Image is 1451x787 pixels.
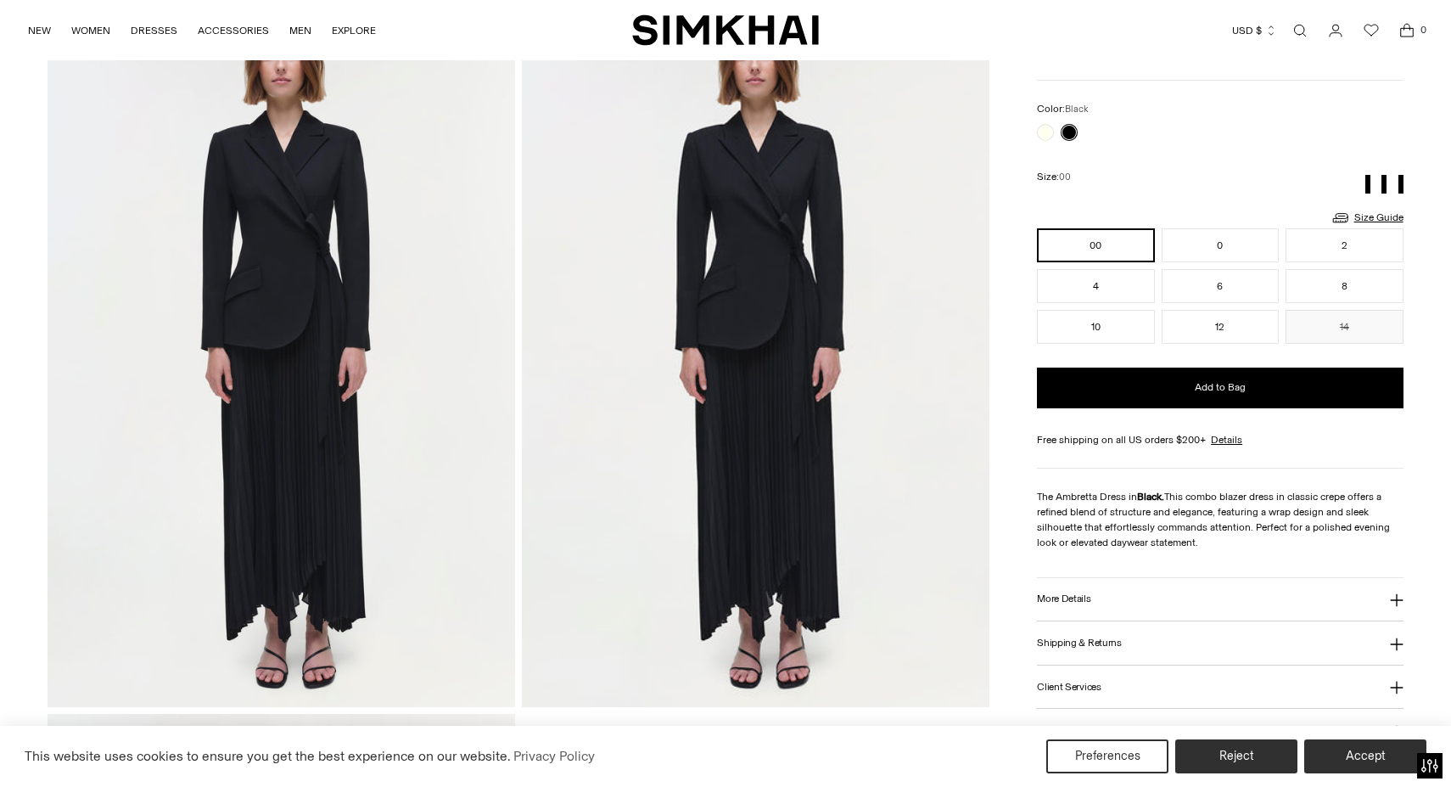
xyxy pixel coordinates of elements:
button: 2 [1286,228,1403,262]
button: 8 [1286,269,1403,303]
label: Size: [1037,169,1071,185]
button: 14 [1286,310,1403,344]
span: Black [1065,104,1089,115]
a: SIMKHAI [632,14,819,47]
button: 12 [1162,310,1279,344]
a: NEW [28,12,51,49]
button: Reject [1175,739,1297,773]
button: Shipping & Returns [1037,621,1403,665]
button: More Details [1037,578,1403,621]
a: WOMEN [71,12,110,49]
span: Add to Bag [1195,380,1246,395]
a: Wishlist [1354,14,1388,48]
a: Open search modal [1283,14,1317,48]
button: USD $ [1232,12,1277,49]
span: 0 [1415,22,1431,37]
img: Ambretta Dress [522,6,989,707]
h3: Shipping & Returns [1037,638,1122,649]
button: 4 [1037,269,1154,303]
a: Size Guide [1331,207,1403,228]
span: 00 [1059,171,1071,183]
h3: Client Services [1037,682,1101,693]
a: Details [1211,432,1242,447]
a: Open cart modal [1390,14,1424,48]
button: 10 [1037,310,1154,344]
button: Preferences [1046,739,1168,773]
img: Ambretta Dress [48,6,515,707]
button: Client Services [1037,666,1403,709]
a: DRESSES [131,12,177,49]
button: 0 [1162,228,1279,262]
div: Free shipping on all US orders $200+ [1037,432,1403,447]
p: The Ambretta Dress in This combo blazer dress in classic crepe offers a refined blend of structur... [1037,489,1403,550]
a: Privacy Policy (opens in a new tab) [511,744,597,769]
a: EXPLORE [332,12,376,49]
strong: Black. [1137,491,1164,503]
iframe: Sign Up via Text for Offers [14,722,171,773]
button: About [PERSON_NAME] [1037,709,1403,752]
label: Color: [1037,101,1089,117]
span: This website uses cookies to ensure you get the best experience on our website. [25,748,511,764]
a: MEN [289,12,311,49]
h3: More Details [1037,593,1090,604]
button: Add to Bag [1037,368,1403,408]
a: ACCESSORIES [198,12,269,49]
button: 00 [1037,228,1154,262]
button: 6 [1162,269,1279,303]
a: Go to the account page [1319,14,1353,48]
button: Accept [1304,739,1426,773]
